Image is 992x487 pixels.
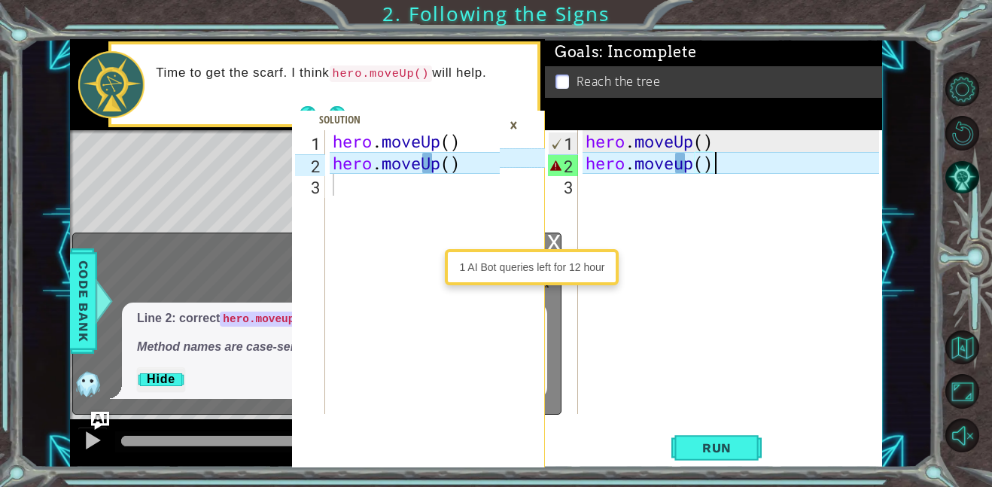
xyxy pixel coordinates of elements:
[555,43,697,62] span: Goals
[945,374,979,408] button: Maximize Browser
[687,440,747,455] span: Run
[945,116,979,150] button: Restart Level
[945,72,979,106] button: Level Options
[549,132,578,154] div: 1
[73,369,103,399] img: AI
[295,132,325,154] div: 1
[945,160,979,194] button: AI Hint
[91,412,109,430] button: Ask AI
[502,112,525,138] div: ×
[137,340,532,353] em: Method names are case-sensitive, so must have a capital "U".
[548,154,578,176] div: 2
[220,312,310,327] code: hero.moveup()
[137,310,532,327] p: Line 2: correct to
[577,73,661,90] p: Reach the tree
[156,65,526,82] p: Time to get the scarf. I think will help.
[945,419,979,452] button: Unmute
[312,112,368,127] div: Solution
[78,427,108,458] button: Ctrl + P: Play
[945,330,979,364] button: Back to Map
[547,233,561,248] div: x
[72,255,96,347] span: Code Bank
[599,43,696,61] span: : Incomplete
[295,154,325,176] div: 2
[295,176,325,198] div: 3
[449,253,615,282] div: 1 AI Bot queries left for 12 hour
[948,326,992,370] a: Back to Map
[671,431,762,464] button: Shift+Enter: Run current code.
[548,176,578,198] div: 3
[137,367,185,391] button: Hide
